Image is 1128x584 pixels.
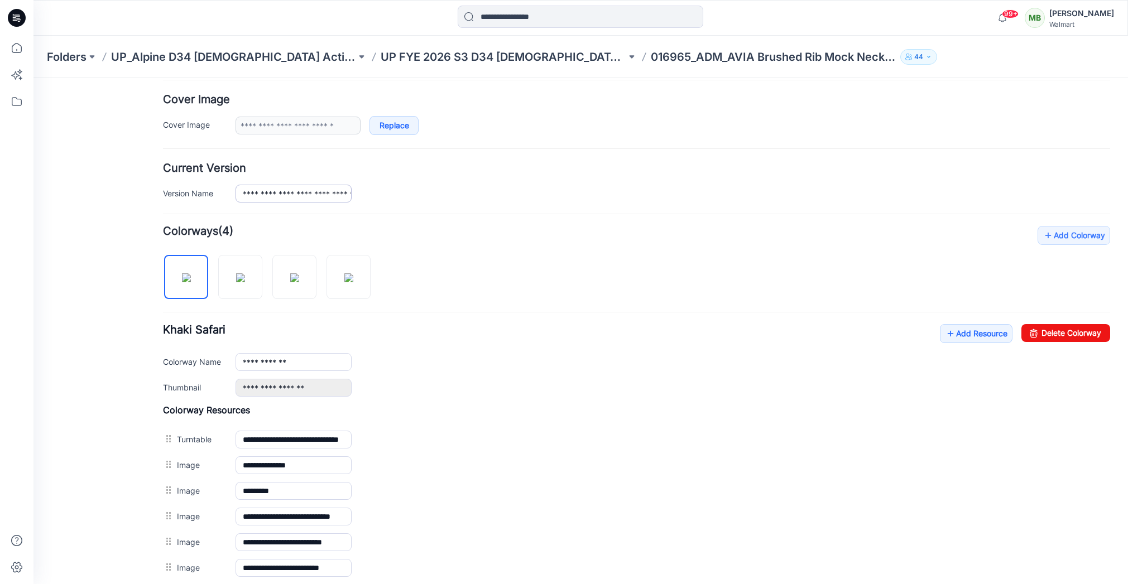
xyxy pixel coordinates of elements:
[129,303,191,315] label: Thumbnail
[203,195,212,204] img: eyJhbGciOiJIUzI1NiIsImtpZCI6IjAiLCJzbHQiOiJzZXMiLCJ0eXAiOiJKV1QifQ.eyJkYXRhIjp7InR5cGUiOiJzdG9yYW...
[143,355,191,367] label: Turntable
[1049,20,1114,28] div: Walmart
[148,195,157,204] img: eyJhbGciOiJIUzI1NiIsImtpZCI6IjAiLCJzbHQiOiJzZXMiLCJ0eXAiOiJKV1QifQ.eyJkYXRhIjp7InR5cGUiOiJzdG9yYW...
[129,109,191,121] label: Version Name
[914,51,923,63] p: 44
[257,195,266,204] img: eyJhbGciOiJIUzI1NiIsImtpZCI6IjAiLCJzbHQiOiJzZXMiLCJ0eXAiOiJKV1QifQ.eyJkYXRhIjp7InR5cGUiOiJzdG9yYW...
[988,246,1077,264] a: Delete Colorway
[129,146,185,160] strong: Colorways
[129,245,192,258] span: Khaki Safari
[1025,8,1045,28] div: MB
[906,246,979,265] a: Add Resource
[381,49,626,65] a: UP FYE 2026 S3 D34 [DEMOGRAPHIC_DATA] Active Alpine
[1004,148,1077,167] a: Add Colorway
[143,483,191,495] label: Image
[111,49,356,65] a: UP_Alpine D34 [DEMOGRAPHIC_DATA] Active
[129,85,1077,95] h4: Current Version
[1049,7,1114,20] div: [PERSON_NAME]
[143,432,191,444] label: Image
[185,146,200,160] span: (4)
[311,195,320,204] img: eyJhbGciOiJIUzI1NiIsImtpZCI6IjAiLCJzbHQiOiJzZXMiLCJ0eXAiOiJKV1QifQ.eyJkYXRhIjp7InR5cGUiOiJzdG9yYW...
[47,49,87,65] a: Folders
[143,406,191,418] label: Image
[33,78,1128,584] iframe: edit-style
[129,277,191,289] label: Colorway Name
[129,326,1077,337] h4: Colorway Resources
[900,49,937,65] button: 44
[651,49,896,65] p: 016965_ADM_AVIA Brushed Rib Mock Neck Pullover
[1002,9,1019,18] span: 99+
[143,380,191,393] label: Image
[143,457,191,470] label: Image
